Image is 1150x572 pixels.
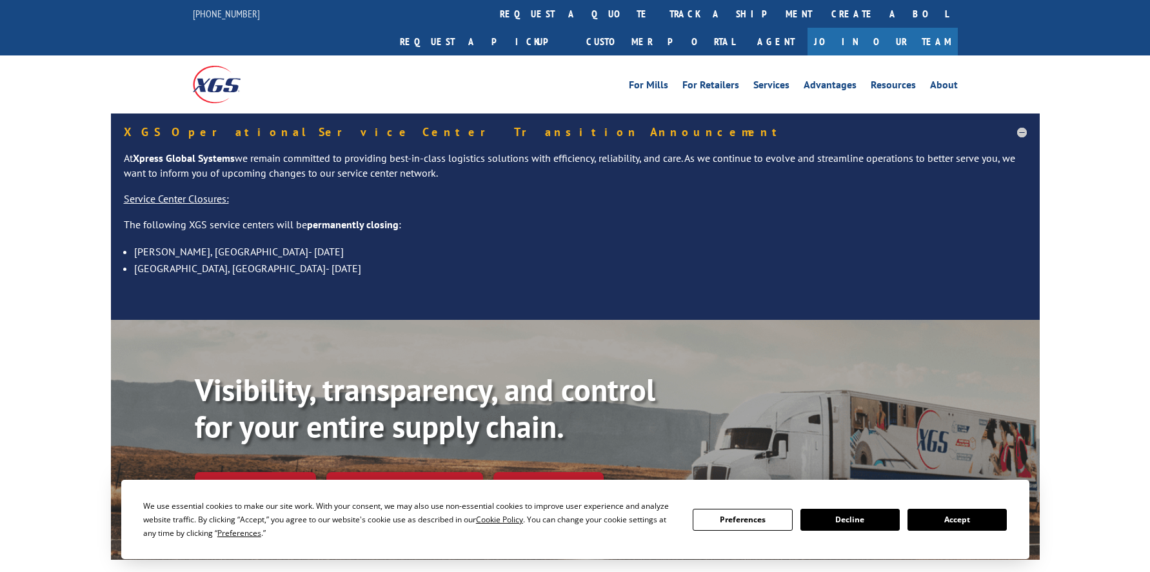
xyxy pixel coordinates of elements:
strong: permanently closing [307,218,399,231]
a: [PHONE_NUMBER] [193,7,260,20]
b: Visibility, transparency, and control for your entire supply chain. [195,370,655,447]
u: Service Center Closures: [124,192,229,205]
a: Advantages [804,80,857,94]
a: Resources [871,80,916,94]
a: For Mills [629,80,668,94]
a: About [930,80,958,94]
a: Track shipment [195,472,316,499]
a: Join Our Team [808,28,958,55]
li: [PERSON_NAME], [GEOGRAPHIC_DATA]- [DATE] [134,243,1027,260]
a: For Retailers [682,80,739,94]
button: Accept [907,509,1007,531]
button: Decline [800,509,900,531]
a: XGS ASSISTANT [493,472,604,500]
p: The following XGS service centers will be : [124,217,1027,243]
h5: XGS Operational Service Center Transition Announcement [124,126,1027,138]
a: Calculate transit time [326,472,483,500]
span: Cookie Policy [476,514,523,525]
div: We use essential cookies to make our site work. With your consent, we may also use non-essential ... [143,499,677,540]
a: Agent [744,28,808,55]
a: Request a pickup [390,28,577,55]
a: Services [753,80,789,94]
a: Customer Portal [577,28,744,55]
strong: Xpress Global Systems [133,152,235,164]
div: Cookie Consent Prompt [121,480,1029,559]
li: [GEOGRAPHIC_DATA], [GEOGRAPHIC_DATA]- [DATE] [134,260,1027,277]
span: Preferences [217,528,261,538]
button: Preferences [693,509,792,531]
p: At we remain committed to providing best-in-class logistics solutions with efficiency, reliabilit... [124,151,1027,192]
